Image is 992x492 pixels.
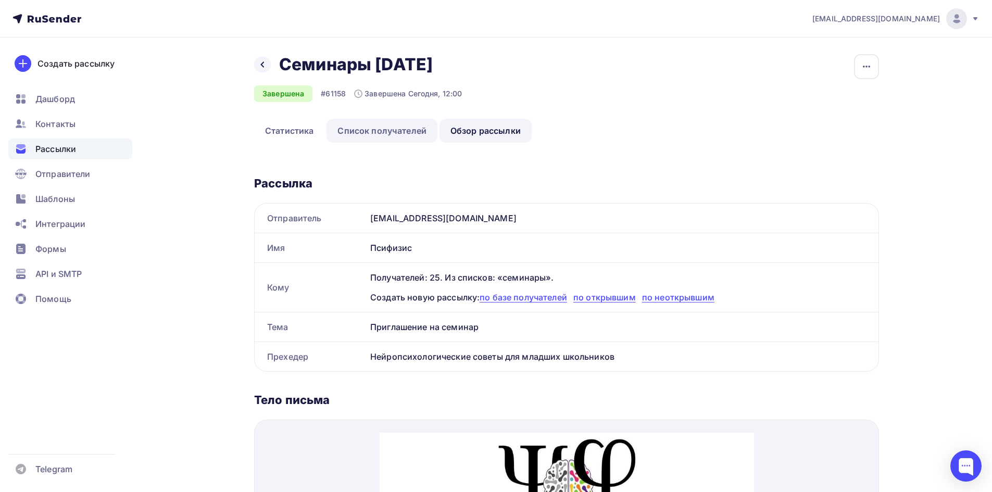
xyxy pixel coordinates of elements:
[642,292,714,302] span: по неоткрывшим
[366,342,878,371] div: Нейропсихологические советы для младших школьников
[35,93,75,105] span: Дашборд
[370,291,866,304] div: Создать новую рассылку:
[254,85,312,102] div: Завершена
[8,89,132,109] a: Дашборд
[8,238,132,259] a: Формы
[35,293,71,305] span: Помощь
[255,342,366,371] div: Прехедер
[255,312,366,342] div: Тема
[8,188,132,209] a: Шаблоны
[354,89,462,99] div: Завершена Сегодня, 12:00
[112,5,262,95] img: Псифизис
[254,119,324,143] a: Статистика
[366,233,878,262] div: Псифизис
[255,263,366,312] div: Кому
[35,168,91,180] span: Отправители
[8,163,132,184] a: Отправители
[35,193,75,205] span: Шаблоны
[37,57,115,70] div: Создать рассылку
[279,54,433,75] h2: Семинары [DATE]
[480,292,567,302] span: по базе получателей
[573,292,636,302] span: по открывшим
[812,8,980,29] a: [EMAIL_ADDRESS][DOMAIN_NAME]
[254,393,879,407] div: Тело письма
[35,143,76,155] span: Рассылки
[35,218,85,230] span: Интеграции
[35,243,66,255] span: Формы
[35,118,76,130] span: Контакты
[440,119,532,143] a: Обзор рассылки
[255,233,366,262] div: Имя
[327,119,437,143] a: Список получателей
[366,312,878,342] div: Приглашение на семинар
[370,271,866,284] div: Получателей: 25. Из списков: «семинары».
[35,463,72,475] span: Telegram
[812,14,940,24] span: [EMAIL_ADDRESS][DOMAIN_NAME]
[53,117,322,130] span: Приглашаем на семинары "Осенний калейдоскоп"
[5,105,369,106] table: divider
[255,204,366,233] div: Отправитель
[35,268,82,280] span: API и SMTP
[8,113,132,134] a: Контакты
[254,176,879,191] div: Рассылка
[321,89,346,99] div: #61158
[8,138,132,159] a: Рассылки
[366,204,878,233] div: [EMAIL_ADDRESS][DOMAIN_NAME]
